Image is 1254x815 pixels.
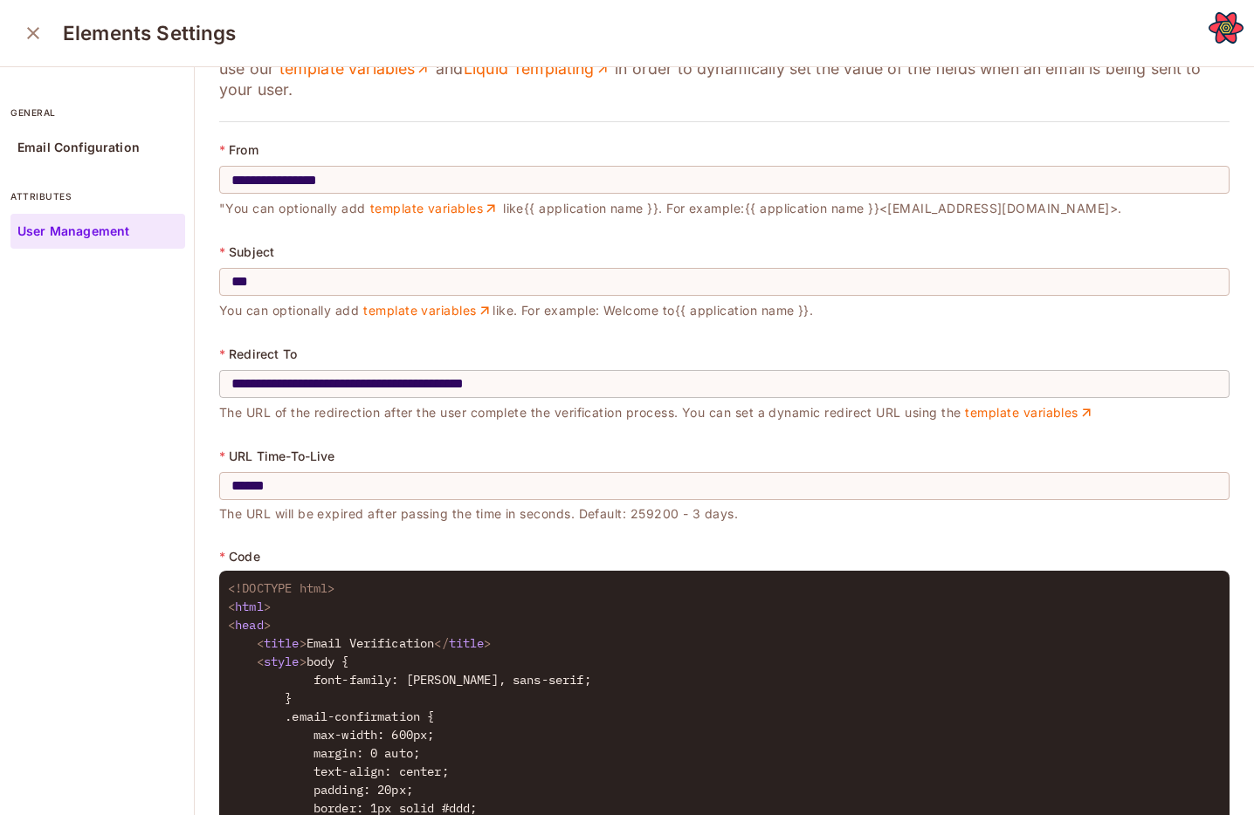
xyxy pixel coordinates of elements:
p: User Management [17,224,129,238]
p: This Email template will be used as part of the “User Management” Element - if the Email Invitati... [219,38,1230,100]
a: template variables [369,201,499,216]
p: Subject [229,245,274,259]
span: You can optionally add like. For example: Welcome to {{ application name }} . [219,303,813,318]
a: template variables [279,58,431,79]
p: attributes [10,189,185,203]
p: The URL will be expired after passing the time in seconds. Default: 259200 - 3 days. [219,500,1230,521]
a: Liquid Templating [464,58,611,79]
p: Code [229,550,260,564]
a: template variables [965,405,1094,421]
p: URL Time-To-Live [229,449,334,463]
p: Email Configuration [17,140,140,154]
span: The URL of the redirection after the user complete the verification process. You can set a dynami... [219,405,1094,420]
p: general [10,106,185,120]
button: close [16,16,51,51]
a: template variables [363,303,493,318]
button: Open React Query Devtools [1209,10,1244,45]
h3: Elements Settings [63,21,237,45]
p: From [229,143,258,157]
span: "You can optionally add like {{ application name }} . For example: {{ application name }} <[EMAIL... [219,201,1122,216]
p: Redirect To [229,347,297,361]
